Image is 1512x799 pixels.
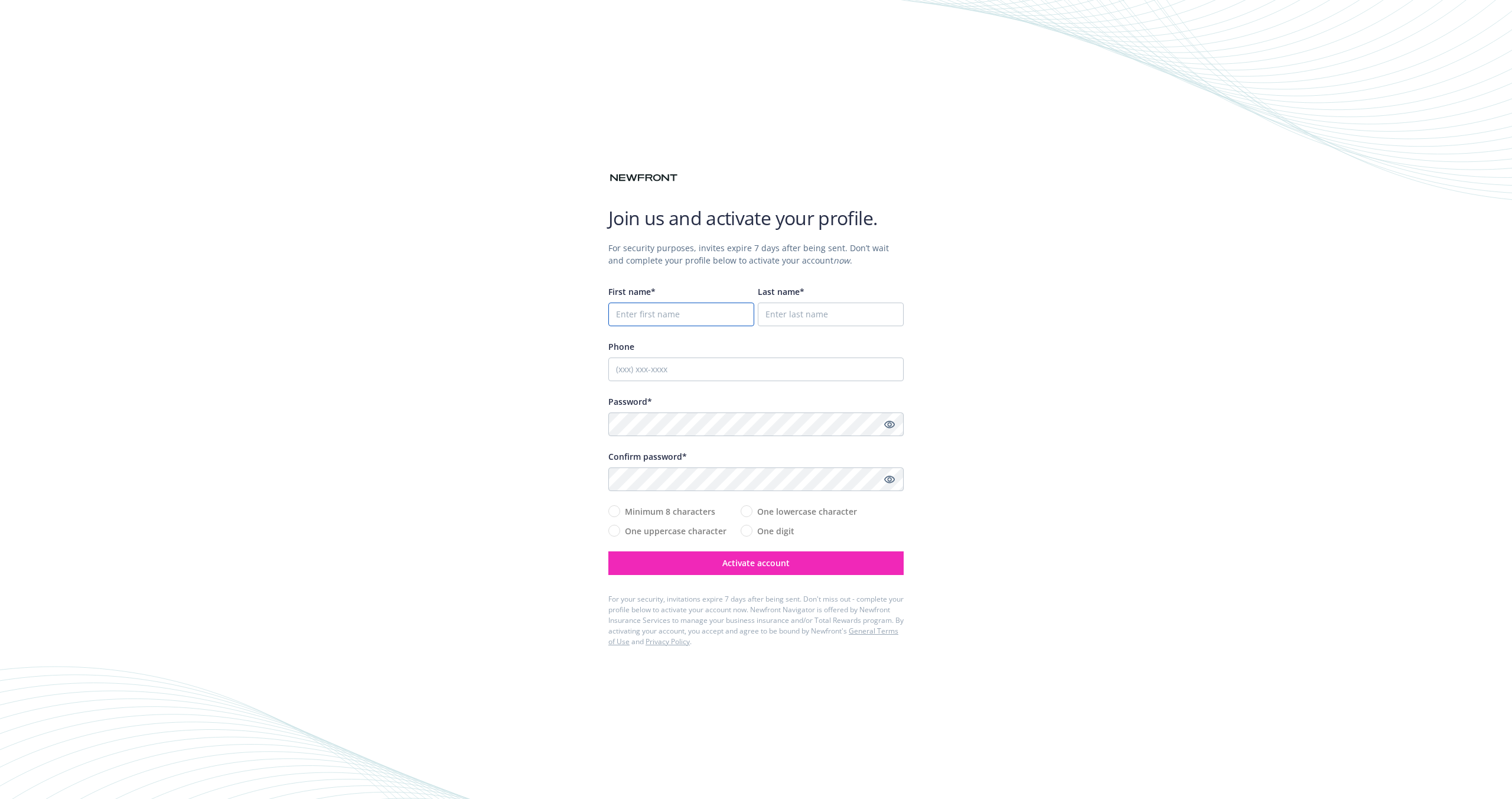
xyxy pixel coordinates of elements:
[625,525,726,537] span: One uppercase character
[608,171,679,184] img: Newfront logo
[608,594,904,647] div: For your security, invitations expire 7 days after being sent. Don ' t miss out - complete your p...
[608,358,904,381] input: (xxx) xxx-xxxx
[722,557,790,569] span: Activate account
[757,505,857,518] span: One lowercase character
[608,341,634,352] span: Phone
[882,472,897,486] a: Show password
[608,551,904,575] button: Activate account
[608,467,904,491] input: Confirm your unique password...
[608,413,904,436] input: Enter a unique password...
[608,286,656,297] span: First name*
[625,505,715,518] span: Minimum 8 characters
[608,451,687,462] span: Confirm password*
[608,206,904,230] h1: Join us and activate your profile.
[758,286,804,297] span: Last name*
[608,626,898,647] a: General Terms of Use
[833,255,850,266] i: now
[882,417,897,431] a: Show password
[758,303,904,326] input: Enter last name
[608,303,754,326] input: Enter first name
[646,636,690,647] a: Privacy Policy
[757,525,794,537] span: One digit
[608,242,904,267] div: For security purposes, invites expire 7 days after being sent. Don’t wait and complete your profi...
[608,396,652,407] span: Password*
